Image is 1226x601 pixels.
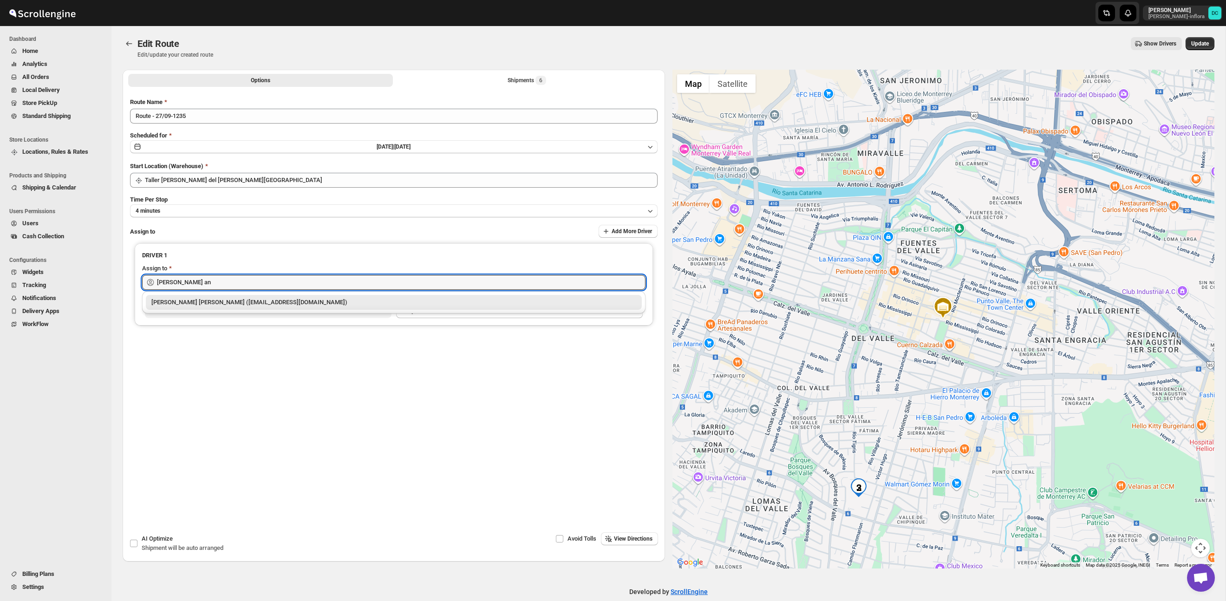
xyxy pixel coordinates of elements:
span: Avoid Tolls [567,535,596,542]
div: [PERSON_NAME] [PERSON_NAME] ([EMAIL_ADDRESS][DOMAIN_NAME]) [151,298,636,307]
span: Shipment will be auto arranged [142,544,223,551]
button: 4 minutes [130,204,658,217]
button: Keyboard shortcuts [1040,562,1080,568]
span: Standard Shipping [22,112,71,119]
span: Cash Collection [22,233,64,240]
span: Tracking [22,281,46,288]
span: Widgets [22,268,44,275]
button: Selected Shipments [395,74,659,87]
span: Store PickUp [22,99,57,106]
button: All Route Options [128,74,393,87]
span: Delivery Apps [22,307,59,314]
button: Update [1186,37,1214,50]
input: Search location [145,173,658,188]
button: Widgets [6,266,101,279]
button: Billing Plans [6,568,101,581]
a: Terms (opens in new tab) [1156,562,1169,568]
p: Developed by [629,587,708,596]
span: Time Per Stop [130,196,168,203]
button: [DATE]|[DATE] [130,140,658,153]
span: [DATE] [394,144,411,150]
button: User menu [1143,6,1222,20]
a: ScrollEngine [671,588,708,595]
button: Cash Collection [6,230,101,243]
span: Dashboard [9,35,105,43]
a: Open this area in Google Maps (opens a new window) [675,556,705,568]
button: Users [6,217,101,230]
button: Add More Driver [599,225,658,238]
button: Settings [6,581,101,594]
input: Eg: Bengaluru Route [130,109,658,124]
span: AI Optimize [142,535,173,542]
span: Users Permissions [9,208,105,215]
span: Show Drivers [1144,40,1176,47]
div: Open chat [1187,564,1215,592]
span: WorkFlow [22,320,49,327]
span: 4 minutes [136,207,160,215]
button: WorkFlow [6,318,101,331]
span: Locations, Rules & Rates [22,148,88,155]
span: Scheduled for [130,132,167,139]
button: Home [6,45,101,58]
div: All Route Options [123,90,665,441]
button: Show Drivers [1131,37,1182,50]
span: Store Locations [9,136,105,144]
span: All Orders [22,73,49,80]
span: Home [22,47,38,54]
span: Shipping & Calendar [22,184,76,191]
p: [PERSON_NAME] [1148,7,1205,14]
h3: DRIVER 1 [142,251,646,260]
span: Map data ©2025 Google, INEGI [1086,562,1150,568]
span: Local Delivery [22,86,60,93]
span: [DATE] | [377,144,394,150]
button: Shipping & Calendar [6,181,101,194]
img: Google [675,556,705,568]
span: View Directions [614,535,652,542]
span: Route Name [130,98,163,105]
input: Search assignee [157,275,646,290]
button: Analytics [6,58,101,71]
span: Analytics [22,60,47,67]
span: Add More Driver [612,228,652,235]
button: Locations, Rules & Rates [6,145,101,158]
button: Show satellite imagery [710,74,756,93]
button: View Directions [601,532,658,545]
span: Edit Route [137,38,179,49]
span: Billing Plans [22,570,54,577]
button: Routes [123,37,136,50]
span: 6 [539,77,542,84]
span: Assign to [130,228,155,235]
p: [PERSON_NAME]-inflora [1148,14,1205,20]
span: Settings [22,583,44,590]
button: All Orders [6,71,101,84]
button: Delivery Apps [6,305,101,318]
a: Report a map error [1174,562,1212,568]
div: Assign to [142,264,167,273]
span: Users [22,220,39,227]
span: Update [1191,40,1209,47]
li: Juan Antonio Castillo Guerra (juanantoniocastilloguerra@gmail.com) [142,295,646,310]
div: Shipments [508,76,546,85]
text: DC [1212,10,1218,16]
span: Notifications [22,294,56,301]
span: Options [251,77,270,84]
button: Tracking [6,279,101,292]
span: Products and Shipping [9,172,105,179]
span: DAVID CORONADO [1208,7,1221,20]
span: Start Location (Warehouse) [130,163,203,170]
div: 3 [849,478,868,497]
button: Show street map [677,74,710,93]
span: Configurations [9,256,105,264]
img: ScrollEngine [7,1,77,25]
p: Edit/update your created route [137,51,213,59]
button: Map camera controls [1191,539,1210,557]
button: Notifications [6,292,101,305]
